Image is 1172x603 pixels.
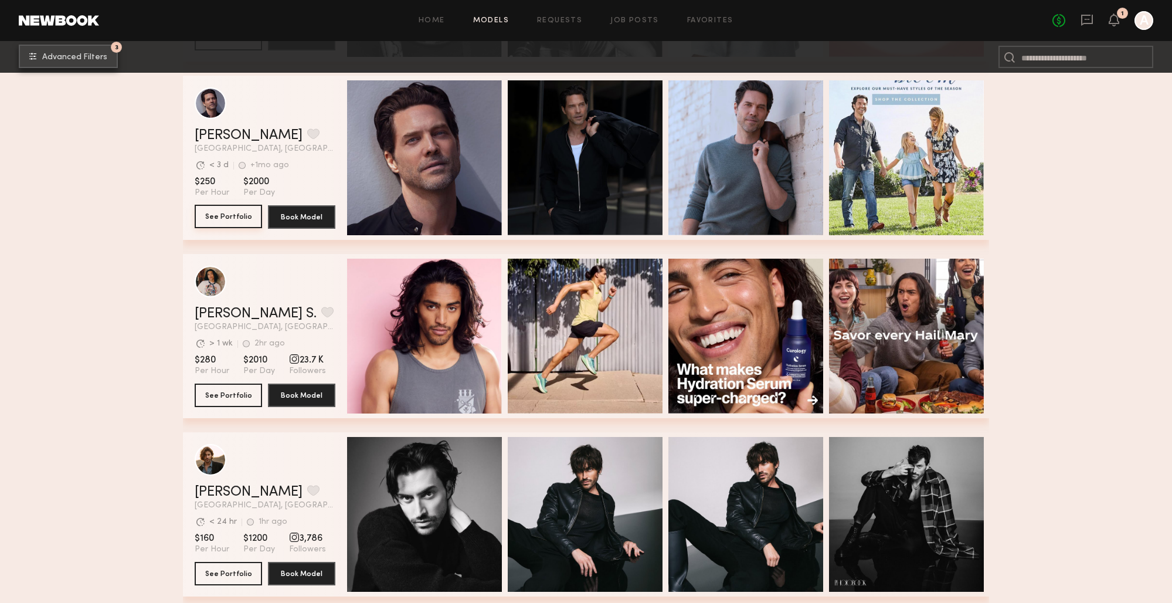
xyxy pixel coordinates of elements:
[243,188,275,198] span: Per Day
[195,188,229,198] span: Per Hour
[115,45,118,50] span: 3
[243,533,275,544] span: $1200
[537,17,582,25] a: Requests
[19,45,118,68] button: 3Advanced Filters
[195,366,229,377] span: Per Hour
[1121,11,1124,17] div: 1
[289,544,326,555] span: Followers
[268,205,335,229] button: Book Model
[195,354,229,366] span: $280
[243,544,275,555] span: Per Day
[243,176,275,188] span: $2000
[195,205,262,229] a: See Portfolio
[254,340,285,348] div: 2hr ago
[195,544,229,555] span: Per Hour
[473,17,509,25] a: Models
[195,502,335,510] span: [GEOGRAPHIC_DATA], [GEOGRAPHIC_DATA]
[289,366,326,377] span: Followers
[419,17,445,25] a: Home
[195,205,262,228] button: See Portfolio
[243,366,275,377] span: Per Day
[195,384,262,407] button: See Portfolio
[195,323,335,331] span: [GEOGRAPHIC_DATA], [GEOGRAPHIC_DATA]
[195,176,229,188] span: $250
[268,384,335,407] button: Book Model
[259,518,287,526] div: 1hr ago
[289,354,326,366] span: 23.7 K
[195,533,229,544] span: $160
[687,17,733,25] a: Favorites
[1134,11,1153,30] a: A
[209,340,233,348] div: > 1 wk
[289,533,326,544] span: 3,786
[610,17,659,25] a: Job Posts
[42,53,107,62] span: Advanced Filters
[195,307,317,321] a: [PERSON_NAME] S.
[195,562,262,585] button: See Portfolio
[195,145,335,153] span: [GEOGRAPHIC_DATA], [GEOGRAPHIC_DATA]
[209,161,229,170] div: < 3 d
[209,518,237,526] div: < 24 hr
[268,562,335,585] button: Book Model
[195,485,303,499] a: [PERSON_NAME]
[250,161,289,170] div: +1mo ago
[243,354,275,366] span: $2010
[195,128,303,143] a: [PERSON_NAME]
